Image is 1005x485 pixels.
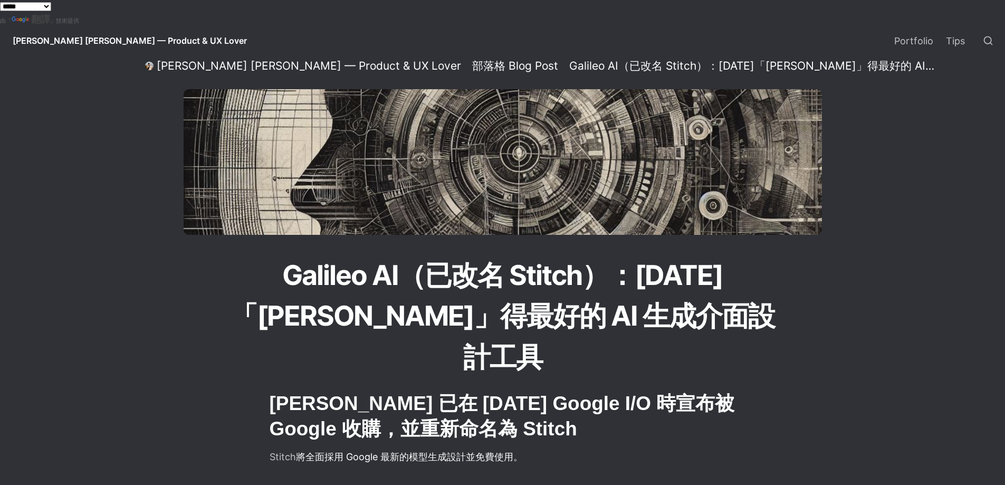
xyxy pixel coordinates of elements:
div: Galileo AI（已改名 Stitch）：[DATE]「[PERSON_NAME]」得最好的 AI 生成介面設計工具 [569,59,936,73]
h1: Galileo AI（已改名 Stitch）：[DATE]「[PERSON_NAME]」得最好的 AI 生成介面設計工具 [218,254,788,379]
a: [PERSON_NAME] [PERSON_NAME] — Product & UX Lover [4,26,255,55]
a: Tips [940,26,971,55]
a: [PERSON_NAME] [PERSON_NAME] — Product & UX Lover [142,60,464,72]
img: Google 翻譯 [12,16,31,24]
img: Galileo AI（已改名 Stitch）：2024 年「平衡」得最好的 AI 生成介面設計工具 [184,89,822,235]
p: 將全面採用 Google 最新的模型生成設計並免費使用。 [269,448,737,465]
span: [PERSON_NAME] [PERSON_NAME] — Product & UX Lover [13,35,247,46]
a: Stitch [270,451,296,462]
a: 翻譯 [12,14,50,25]
a: Portfolio [888,26,940,55]
span: / [465,62,468,71]
div: [PERSON_NAME] [PERSON_NAME] — Product & UX Lover [157,59,461,73]
span: / [562,62,565,71]
div: 部落格 Blog Post [472,59,558,73]
h2: [PERSON_NAME] 已在 [DATE] Google I/O 時宣布被 Google 收購，並重新命名為 Stitch [269,389,737,443]
img: Daniel Lee — Product & UX Lover [145,62,154,70]
a: Galileo AI（已改名 Stitch）：[DATE]「[PERSON_NAME]」得最好的 AI 生成介面設計工具 [566,60,940,72]
a: 部落格 Blog Post [469,60,561,72]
